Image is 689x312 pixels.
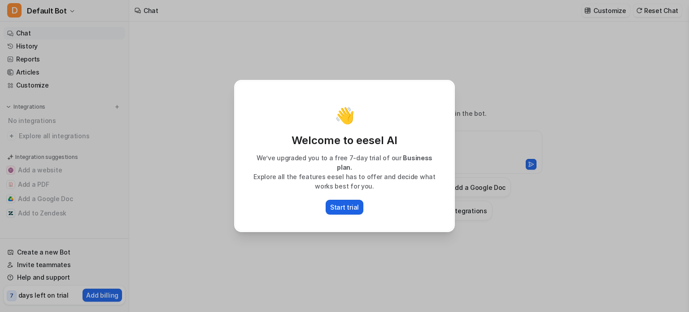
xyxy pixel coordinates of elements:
[330,202,359,212] p: Start trial
[335,106,355,124] p: 👋
[244,153,445,172] p: We’ve upgraded you to a free 7-day trial of our
[326,200,363,215] button: Start trial
[244,172,445,191] p: Explore all the features eesel has to offer and decide what works best for you.
[244,133,445,148] p: Welcome to eesel AI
